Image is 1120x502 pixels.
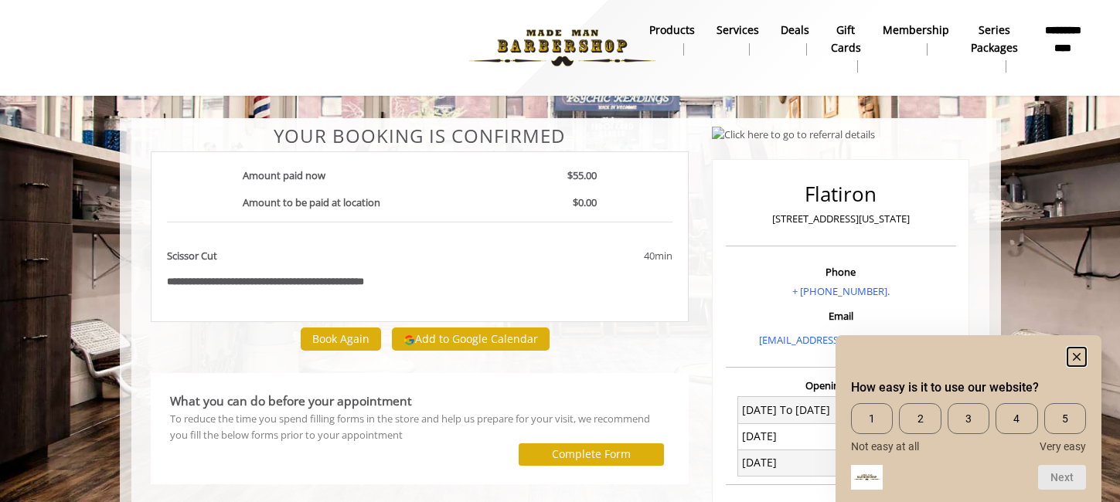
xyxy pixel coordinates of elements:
td: [DATE] To [DATE] [737,397,841,423]
span: 3 [948,403,989,434]
h3: Opening Hours [726,380,956,391]
img: Click here to go to referral details [712,127,875,143]
b: gift cards [831,22,861,56]
a: + [PHONE_NUMBER]. [792,284,890,298]
span: 2 [899,403,941,434]
h2: How easy is it to use our website? Select an option from 1 to 5, with 1 being Not easy at all and... [851,378,1086,397]
button: Next question [1038,465,1086,490]
center: Your Booking is confirmed [151,126,689,146]
a: Gift cardsgift cards [820,19,872,76]
b: Scissor Cut [167,248,217,264]
h2: Flatiron [730,183,952,205]
a: Series packagesSeries packages [960,19,1029,76]
td: [DATE] [737,449,841,476]
b: Amount paid now [243,168,325,182]
h3: Phone [730,266,952,277]
label: Complete Form [552,448,631,460]
b: Deals [781,22,809,39]
a: MembershipMembership [872,19,960,59]
div: How easy is it to use our website? Select an option from 1 to 5, with 1 being Not easy at all and... [851,403,1086,453]
span: 5 [1044,403,1086,434]
b: Services [717,22,759,39]
b: products [649,22,695,39]
b: $0.00 [573,195,597,209]
h3: Email [730,310,952,321]
button: Add to Google Calendar [392,327,550,351]
div: 40min [519,248,672,264]
p: [STREET_ADDRESS][US_STATE] [730,211,952,227]
b: What you can do before your appointment [170,392,412,409]
div: To reduce the time you spend filling forms in the store and help us prepare for your visit, we re... [170,411,670,443]
a: DealsDeals [770,19,820,59]
td: [DATE] [737,423,841,449]
button: Complete Form [519,443,664,466]
b: $55.00 [567,168,597,182]
a: ServicesServices [706,19,770,59]
b: Amount to be paid at location [243,195,380,209]
button: Book Again [301,327,381,350]
b: Membership [883,22,949,39]
a: [EMAIL_ADDRESS][DOMAIN_NAME] [759,333,922,347]
div: How easy is it to use our website? Select an option from 1 to 5, with 1 being Not easy at all and... [851,348,1086,490]
span: 4 [996,403,1037,434]
b: Series packages [971,22,1018,56]
span: Not easy at all [851,440,919,453]
a: Productsproducts [638,19,706,59]
img: Made Man Barbershop logo [456,5,669,90]
button: Hide survey [1067,348,1086,366]
span: 1 [851,403,893,434]
span: Very easy [1040,440,1086,453]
